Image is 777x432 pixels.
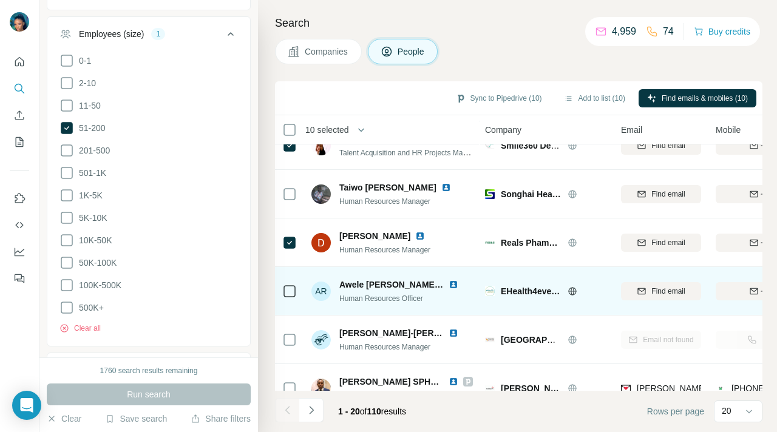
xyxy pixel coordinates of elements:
img: LinkedIn logo [415,231,425,241]
img: Avatar [311,379,331,398]
button: Share filters [191,413,251,425]
span: Find email [651,140,685,151]
button: Find email [621,282,701,300]
span: 50K-100K [74,257,117,269]
button: Dashboard [10,241,29,263]
img: Logo of EHealth4everyone [485,286,495,296]
button: Enrich CSV [10,104,29,126]
span: Smile360 Dental Specialists [501,141,612,150]
span: 11-50 [74,100,101,112]
p: 4,959 [612,24,636,39]
span: Talent Acquisition and HR Projects Manager [339,147,481,157]
span: 2-10 [74,77,96,89]
span: Email [621,124,642,136]
button: Navigate to next page [299,398,324,422]
span: Human Resources Manager [339,246,430,254]
div: Open Intercom Messenger [12,391,41,420]
span: Human Resources Officer [339,294,423,303]
img: provider contactout logo [716,382,725,394]
span: [PERSON_NAME][GEOGRAPHIC_DATA] [501,382,562,394]
img: Avatar [311,233,331,252]
span: Rows per page [647,405,704,417]
img: provider findymail logo [621,382,631,394]
div: Employees (size) [79,28,144,40]
span: 51-200 [74,122,106,134]
img: LinkedIn logo [449,328,458,338]
span: [GEOGRAPHIC_DATA][MEDICAL_DATA] [501,335,663,345]
span: of [360,407,367,416]
span: 5K-10K [74,212,107,224]
button: Quick start [10,51,29,73]
span: Human Resources Manager [339,343,430,351]
img: Logo of Reddington hospital [485,383,495,393]
img: Logo of Reals Phamaceutical [485,238,495,248]
button: Employees (size)1 [47,19,250,53]
img: LinkedIn logo [449,377,458,386]
span: Company [485,124,521,136]
span: 1K-5K [74,189,103,201]
button: Use Surfe on LinkedIn [10,187,29,209]
div: AR [311,282,331,301]
button: Technologies [47,356,250,385]
div: 1 [151,29,165,39]
p: 20 [722,405,731,417]
span: Taiwo [PERSON_NAME] [339,183,436,192]
button: Save search [105,413,167,425]
img: Avatar [311,330,331,349]
button: Buy credits [694,23,750,40]
button: Feedback [10,268,29,289]
span: Find email [651,286,685,297]
span: 1 - 20 [338,407,360,416]
span: [PERSON_NAME] [339,230,410,242]
img: Logo of Smile360 Dental Specialists [485,141,495,150]
span: Find emails & mobiles (10) [662,93,748,104]
button: Find email [621,185,701,203]
img: LinkedIn logo [449,280,458,289]
button: Add to list (10) [555,89,634,107]
button: Search [10,78,29,100]
img: LinkedIn logo [441,183,451,192]
span: 201-500 [74,144,110,157]
span: EHealth4everyone [501,285,562,297]
span: Mobile [716,124,741,136]
img: Logo of Songhai Health Trust [485,189,495,199]
button: Clear all [59,323,101,334]
span: 500K+ [74,302,104,314]
img: Avatar [10,12,29,32]
button: Sync to Pipedrive (10) [447,89,551,107]
span: 110 [367,407,381,416]
span: [PERSON_NAME]-[PERSON_NAME], Ch.HRBP, CPM, PGD-HRM [339,328,595,338]
h4: Search [275,15,762,32]
span: [PERSON_NAME] SPHRi, MBA [339,377,463,386]
span: 501-1K [74,167,106,179]
img: Avatar [311,136,331,155]
p: 74 [663,24,674,39]
span: results [338,407,406,416]
span: 10K-50K [74,234,112,246]
button: Find emails & mobiles (10) [639,89,756,107]
img: Avatar [311,184,331,204]
img: Logo of Lakeshore Cancer Center [485,335,495,345]
button: Clear [47,413,81,425]
span: Companies [305,46,349,58]
button: Use Surfe API [10,214,29,236]
div: 1760 search results remaining [100,365,198,376]
span: Awele [PERSON_NAME] (PHRiTM, ACIPM) [339,280,510,289]
span: Human Resources Manager [339,197,430,206]
span: Reals Phamaceutical [501,237,562,249]
button: My lists [10,131,29,153]
span: 100K-500K [74,279,121,291]
button: Find email [621,234,701,252]
span: Songhai Health Trust [501,188,562,200]
button: Find email [621,137,701,155]
span: People [398,46,426,58]
span: Find email [651,237,685,248]
span: 10 selected [305,124,349,136]
span: 0-1 [74,55,91,67]
span: Find email [651,189,685,200]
